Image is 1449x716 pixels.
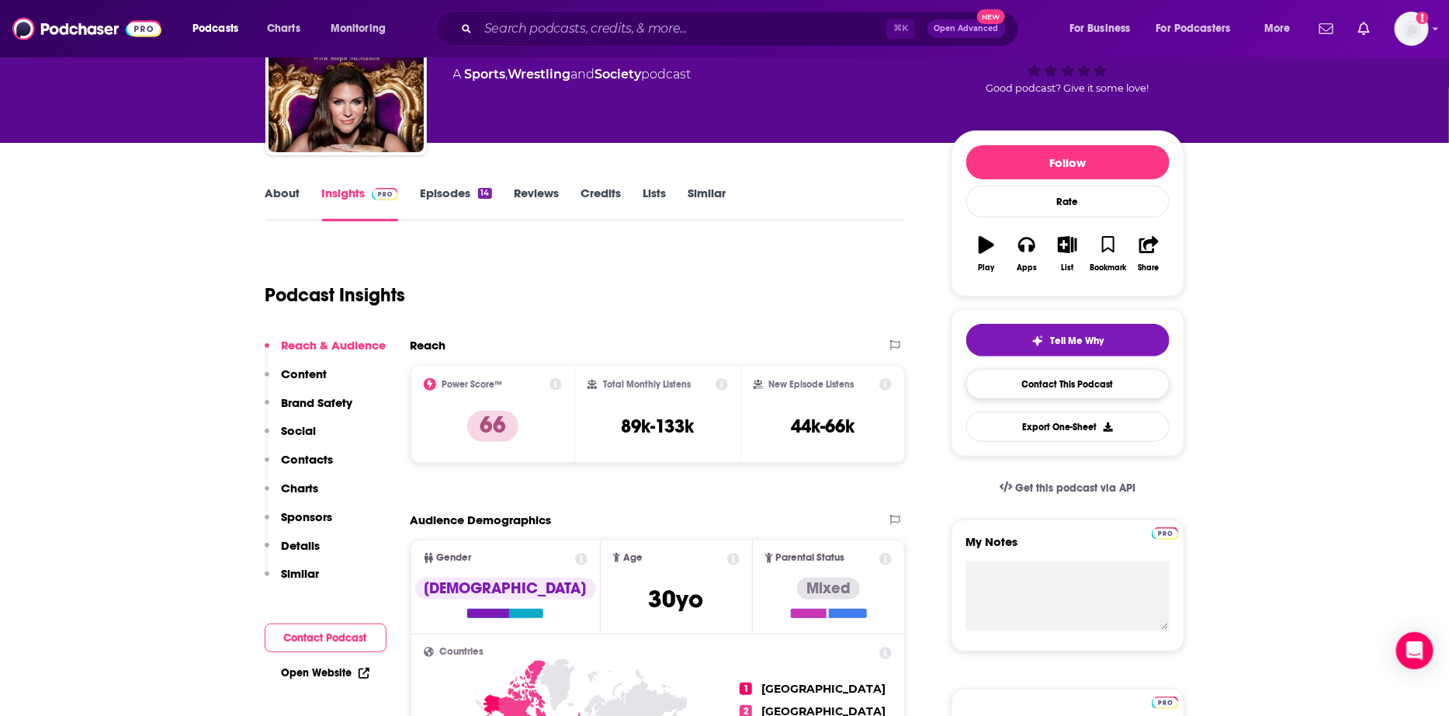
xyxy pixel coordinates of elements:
span: Podcasts [192,18,238,40]
img: Podchaser Pro [1152,527,1179,540]
span: 30 yo [649,584,704,614]
span: Get this podcast via API [1015,481,1135,495]
button: open menu [1146,16,1253,41]
a: Lists [643,186,666,221]
span: , [506,67,508,82]
span: [GEOGRAPHIC_DATA] [761,682,886,696]
div: Apps [1017,263,1037,273]
div: Bookmark [1090,263,1126,273]
span: Good podcast? Give it some love! [986,82,1149,94]
button: Sponsors [265,509,333,538]
button: List [1047,226,1087,282]
a: About [265,186,300,221]
button: Contact Podcast [265,624,387,652]
button: Reach & Audience [265,338,387,367]
span: Gender [437,553,472,563]
p: Brand Safety [282,395,353,410]
a: Wrestling [508,67,571,82]
a: Pro website [1152,525,1179,540]
div: Search podcasts, credits, & more... [450,11,1034,47]
span: Countries [440,647,484,657]
h2: Reach [411,338,446,353]
h2: New Episode Listens [769,379,854,390]
a: Contact This Podcast [966,369,1170,399]
button: Share [1128,226,1169,282]
div: 14 [478,188,491,199]
h2: Audience Demographics [411,513,552,527]
span: Charts [267,18,300,40]
a: Open Website [282,666,369,680]
label: My Notes [966,534,1170,561]
h2: Total Monthly Listens [603,379,691,390]
span: ⌘ K [886,19,915,39]
h3: 44k-66k [791,415,854,438]
img: tell me why sparkle [1031,335,1044,347]
a: Society [595,67,642,82]
a: Charts [257,16,310,41]
span: Tell Me Why [1050,335,1104,347]
button: Similar [265,566,320,595]
button: Charts [265,481,319,509]
a: InsightsPodchaser Pro [322,186,399,221]
span: and [571,67,595,82]
p: 66 [467,411,518,442]
div: List [1062,263,1074,273]
button: Contacts [265,452,334,481]
p: Sponsors [282,509,333,524]
div: Open Intercom Messenger [1396,632,1433,669]
div: Play [978,263,994,273]
a: Episodes14 [420,186,491,221]
div: Mixed [797,578,860,600]
p: Reach & Audience [282,338,387,353]
button: Details [265,538,321,567]
button: Content [265,367,328,395]
p: Content [282,367,328,381]
span: 1 [740,683,752,695]
img: Podchaser - Follow, Share and Rate Podcasts [12,14,161,43]
p: Details [282,538,321,553]
a: Similar [688,186,726,221]
span: New [977,9,1005,24]
button: Show profile menu [1395,12,1429,46]
span: For Business [1069,18,1131,40]
button: Brand Safety [265,395,353,424]
a: Show notifications dropdown [1352,16,1376,42]
button: Play [966,226,1007,282]
button: Apps [1007,226,1047,282]
button: open menu [1253,16,1310,41]
button: Export One-Sheet [966,412,1170,442]
img: Podchaser Pro [1152,697,1179,709]
h3: 89k-133k [621,415,694,438]
button: open menu [1059,16,1150,41]
span: Logged in as kerlinebatista [1395,12,1429,46]
h1: Podcast Insights [265,283,406,307]
a: Reviews [514,186,559,221]
button: open menu [320,16,406,41]
p: Social [282,423,317,438]
span: Age [623,553,643,563]
h2: Power Score™ [442,379,503,390]
button: open menu [182,16,258,41]
div: [DEMOGRAPHIC_DATA] [415,578,596,600]
a: Credits [581,186,621,221]
button: tell me why sparkleTell Me Why [966,324,1170,356]
div: A podcast [453,65,692,84]
span: Open Advanced [934,25,999,33]
input: Search podcasts, credits, & more... [478,16,886,41]
span: Monitoring [331,18,386,40]
img: Podchaser Pro [372,188,399,200]
span: Parental Status [776,553,845,563]
button: Open AdvancedNew [927,19,1006,38]
span: More [1264,18,1291,40]
p: Similar [282,566,320,581]
p: Charts [282,481,319,495]
p: Contacts [282,452,334,467]
span: For Podcasters [1156,18,1231,40]
div: Rate [966,186,1170,217]
a: Pro website [1152,694,1179,709]
div: Share [1139,263,1160,273]
a: Show notifications dropdown [1313,16,1340,42]
a: Get this podcast via API [987,469,1149,507]
button: Social [265,423,317,452]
